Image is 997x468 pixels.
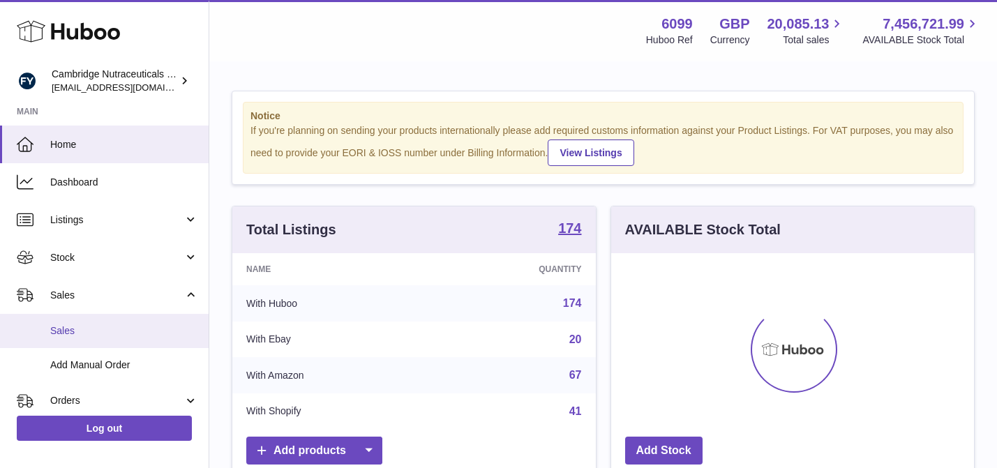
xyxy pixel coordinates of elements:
[558,221,581,235] strong: 174
[883,15,964,33] span: 7,456,721.99
[52,82,205,93] span: [EMAIL_ADDRESS][DOMAIN_NAME]
[250,124,956,166] div: If you're planning on sending your products internationally please add required customs informati...
[719,15,749,33] strong: GBP
[246,220,336,239] h3: Total Listings
[232,322,431,358] td: With Ebay
[783,33,845,47] span: Total sales
[625,437,703,465] a: Add Stock
[50,358,198,372] span: Add Manual Order
[50,251,183,264] span: Stock
[232,253,431,285] th: Name
[50,324,198,338] span: Sales
[569,405,582,417] a: 41
[569,333,582,345] a: 20
[625,220,781,239] h3: AVAILABLE Stock Total
[17,416,192,441] a: Log out
[50,289,183,302] span: Sales
[246,437,382,465] a: Add products
[548,139,634,166] a: View Listings
[710,33,750,47] div: Currency
[232,285,431,322] td: With Huboo
[862,15,980,47] a: 7,456,721.99 AVAILABLE Stock Total
[50,176,198,189] span: Dashboard
[661,15,693,33] strong: 6099
[50,394,183,407] span: Orders
[250,110,956,123] strong: Notice
[569,369,582,381] a: 67
[431,253,596,285] th: Quantity
[17,70,38,91] img: huboo@camnutra.com
[52,68,177,94] div: Cambridge Nutraceuticals Ltd
[767,15,845,47] a: 20,085.13 Total sales
[50,213,183,227] span: Listings
[646,33,693,47] div: Huboo Ref
[558,221,581,238] a: 174
[50,138,198,151] span: Home
[232,357,431,393] td: With Amazon
[862,33,980,47] span: AVAILABLE Stock Total
[767,15,829,33] span: 20,085.13
[563,297,582,309] a: 174
[232,393,431,430] td: With Shopify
